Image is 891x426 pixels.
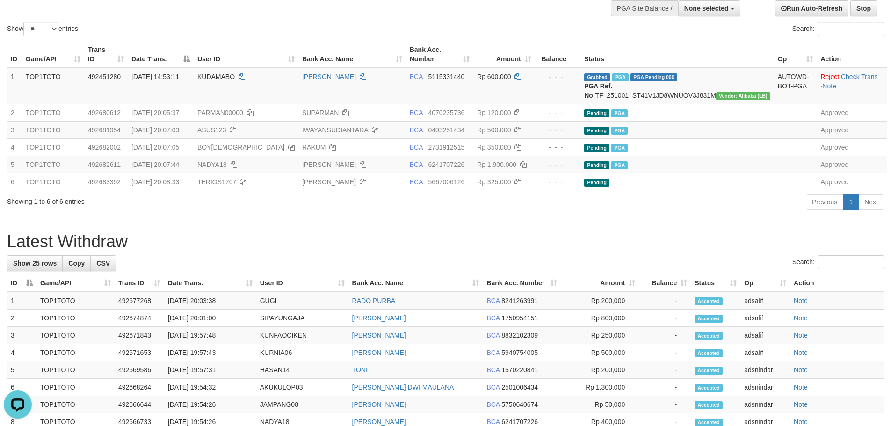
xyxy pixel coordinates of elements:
[88,126,121,134] span: 492681954
[611,161,628,169] span: Marked by adsalif
[501,418,538,426] span: Copy 6241707226 to clipboard
[22,121,84,138] td: TOP1TOTO
[62,255,91,271] a: Copy
[7,232,884,251] h1: Latest Withdraw
[501,314,538,322] span: Copy 1750954151 to clipboard
[740,327,790,344] td: adsalif
[96,260,110,267] span: CSV
[88,144,121,151] span: 492682002
[794,418,808,426] a: Note
[7,156,22,173] td: 5
[197,178,236,186] span: TERIOS1707
[352,401,406,408] a: [PERSON_NAME]
[486,383,500,391] span: BCA
[7,173,22,190] td: 6
[501,297,538,304] span: Copy 8241263991 to clipboard
[348,274,483,292] th: Bank Acc. Name: activate to sort column ascending
[131,161,179,168] span: [DATE] 20:07:44
[36,274,115,292] th: Game/API: activate to sort column ascending
[115,344,164,361] td: 492671653
[352,332,406,339] a: [PERSON_NAME]
[7,138,22,156] td: 4
[302,178,356,186] a: [PERSON_NAME]
[197,109,243,116] span: PARMAN00000
[580,41,774,68] th: Status
[88,73,121,80] span: 492451280
[428,126,464,134] span: Copy 0403251434 to clipboard
[115,327,164,344] td: 492671843
[486,332,500,339] span: BCA
[740,274,790,292] th: Op: activate to sort column ascending
[302,109,339,116] a: SUPARMAN
[639,344,691,361] td: -
[4,4,32,32] button: Open LiveChat chat widget
[36,361,115,379] td: TOP1TOTO
[486,297,500,304] span: BCA
[256,292,348,310] td: GUGI
[7,255,63,271] a: Show 25 rows
[410,161,423,168] span: BCA
[7,344,36,361] td: 4
[639,274,691,292] th: Balance: activate to sort column ascending
[794,383,808,391] a: Note
[486,366,500,374] span: BCA
[428,144,464,151] span: Copy 2731912515 to clipboard
[36,310,115,327] td: TOP1TOTO
[774,41,817,68] th: Op: activate to sort column ascending
[194,41,298,68] th: User ID: activate to sort column ascending
[501,401,538,408] span: Copy 5750640674 to clipboard
[486,401,500,408] span: BCA
[352,418,406,426] a: [PERSON_NAME]
[584,127,609,135] span: Pending
[352,366,368,374] a: TONI
[774,68,817,104] td: AUTOWD-BOT-PGA
[794,349,808,356] a: Note
[256,361,348,379] td: HASAN14
[740,344,790,361] td: adsalif
[818,22,884,36] input: Search:
[817,138,887,156] td: Approved
[7,22,78,36] label: Show entries
[695,315,723,323] span: Accepted
[477,109,511,116] span: Rp 120.000
[584,144,609,152] span: Pending
[7,121,22,138] td: 3
[428,161,464,168] span: Copy 6241707226 to clipboard
[561,274,639,292] th: Amount: activate to sort column ascending
[539,72,577,81] div: - - -
[115,292,164,310] td: 492677268
[256,327,348,344] td: KUNFAOCIKEN
[501,332,538,339] span: Copy 8832102309 to clipboard
[7,327,36,344] td: 3
[611,109,628,117] span: Marked by adsalif
[806,194,843,210] a: Previous
[36,396,115,413] td: TOP1TOTO
[88,109,121,116] span: 492680612
[535,41,580,68] th: Balance
[7,193,364,206] div: Showing 1 to 6 of 6 entries
[131,178,179,186] span: [DATE] 20:08:33
[428,178,464,186] span: Copy 5667006126 to clipboard
[36,292,115,310] td: TOP1TOTO
[164,396,256,413] td: [DATE] 19:54:26
[539,143,577,152] div: - - -
[843,194,859,210] a: 1
[561,310,639,327] td: Rp 800,000
[486,349,500,356] span: BCA
[501,383,538,391] span: Copy 2501006434 to clipboard
[817,121,887,138] td: Approved
[639,361,691,379] td: -
[13,260,57,267] span: Show 25 rows
[128,41,194,68] th: Date Trans.: activate to sort column descending
[88,161,121,168] span: 492682611
[256,344,348,361] td: KURNIA06
[7,274,36,292] th: ID: activate to sort column descending
[817,41,887,68] th: Action
[477,178,511,186] span: Rp 325.000
[197,161,227,168] span: NADYA18
[684,5,729,12] span: None selected
[7,104,22,121] td: 2
[611,0,678,16] div: PGA Site Balance /
[88,178,121,186] span: 492683392
[7,361,36,379] td: 5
